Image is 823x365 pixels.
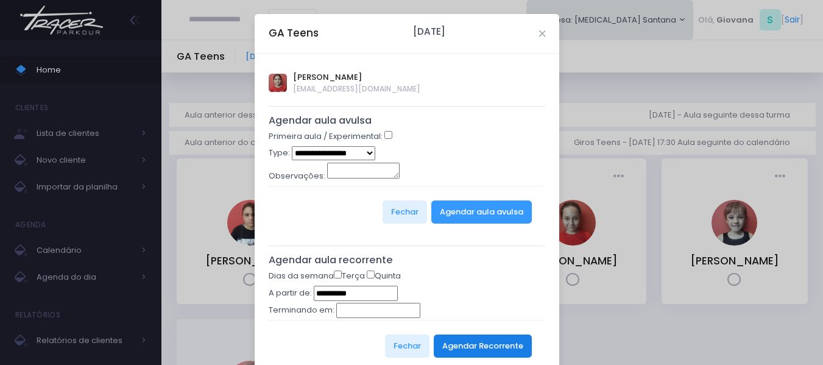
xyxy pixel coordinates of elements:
label: Terça [334,270,365,282]
h6: [DATE] [413,26,445,37]
label: Type: [269,147,290,159]
span: [EMAIL_ADDRESS][DOMAIN_NAME] [293,83,420,94]
button: Fechar [383,200,427,224]
button: Agendar aula avulsa [431,200,532,224]
h5: Agendar aula recorrente [269,254,546,266]
button: Agendar Recorrente [434,335,532,358]
label: Observações: [269,170,325,182]
label: A partir de: [269,287,312,299]
h5: GA Teens [269,26,319,41]
button: Close [539,30,545,37]
span: [PERSON_NAME] [293,71,420,83]
input: Terça [334,271,342,278]
button: Fechar [385,335,429,358]
label: Quinta [367,270,401,282]
label: Terminando em: [269,304,334,316]
h5: Agendar aula avulsa [269,115,546,127]
label: Primeira aula / Experimental: [269,130,383,143]
input: Quinta [367,271,375,278]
